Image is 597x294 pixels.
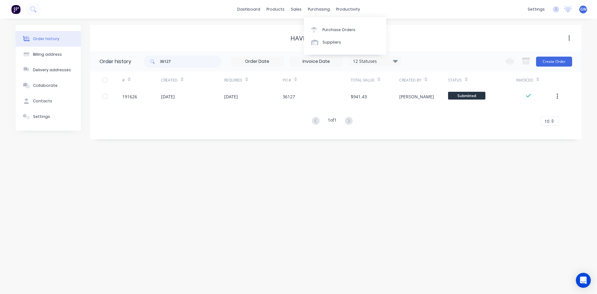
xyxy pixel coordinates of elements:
button: Collaborate [16,78,81,93]
div: Suppliers [322,40,341,45]
div: Required [224,77,242,83]
div: productivity [333,5,363,14]
div: Order history [99,58,131,65]
button: Billing address [16,47,81,62]
img: Factory [11,5,21,14]
div: Delivery addresses [33,67,71,73]
button: Settings [16,109,81,124]
input: Search... [160,55,221,68]
div: Order history [33,36,59,42]
div: # [122,77,125,83]
button: Order history [16,31,81,47]
div: Status [448,72,516,89]
div: [DATE] [224,93,238,100]
div: Havendeen Roofing Pty Ltd [290,35,382,42]
a: Purchase Orders [304,23,386,36]
div: Invoiced [516,77,533,83]
div: PO # [283,72,351,89]
div: PO # [283,77,291,83]
div: Open Intercom Messenger [576,273,591,288]
div: products [263,5,288,14]
a: dashboard [234,5,263,14]
div: Billing address [33,52,62,57]
div: Total Value [351,72,399,89]
div: Total Value [351,77,374,83]
input: Order Date [231,57,283,66]
div: 36127 [283,93,295,100]
div: Status [448,77,462,83]
div: [DATE] [161,93,175,100]
span: Submitted [448,92,485,100]
div: Required [224,72,283,89]
button: Contacts [16,93,81,109]
div: Settings [33,114,50,119]
div: sales [288,5,305,14]
div: Created [161,72,224,89]
div: Invoiced [516,72,555,89]
div: $941.43 [351,93,367,100]
div: 12 Statuses [349,58,401,65]
button: Create Order [536,57,572,67]
div: Created By [399,72,448,89]
div: Created [161,77,178,83]
span: GW [580,7,586,12]
div: Contacts [33,98,52,104]
div: Purchase Orders [322,27,355,33]
div: 191626 [122,93,137,100]
div: [PERSON_NAME] [399,93,434,100]
div: # [122,72,161,89]
a: Suppliers [304,36,386,49]
input: Invoice Date [290,57,342,66]
div: Collaborate [33,83,58,88]
div: purchasing [305,5,333,14]
span: 10 [544,118,549,124]
button: Delivery addresses [16,62,81,78]
div: 1 of 1 [328,117,337,126]
div: settings [525,5,548,14]
div: Created By [399,77,421,83]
